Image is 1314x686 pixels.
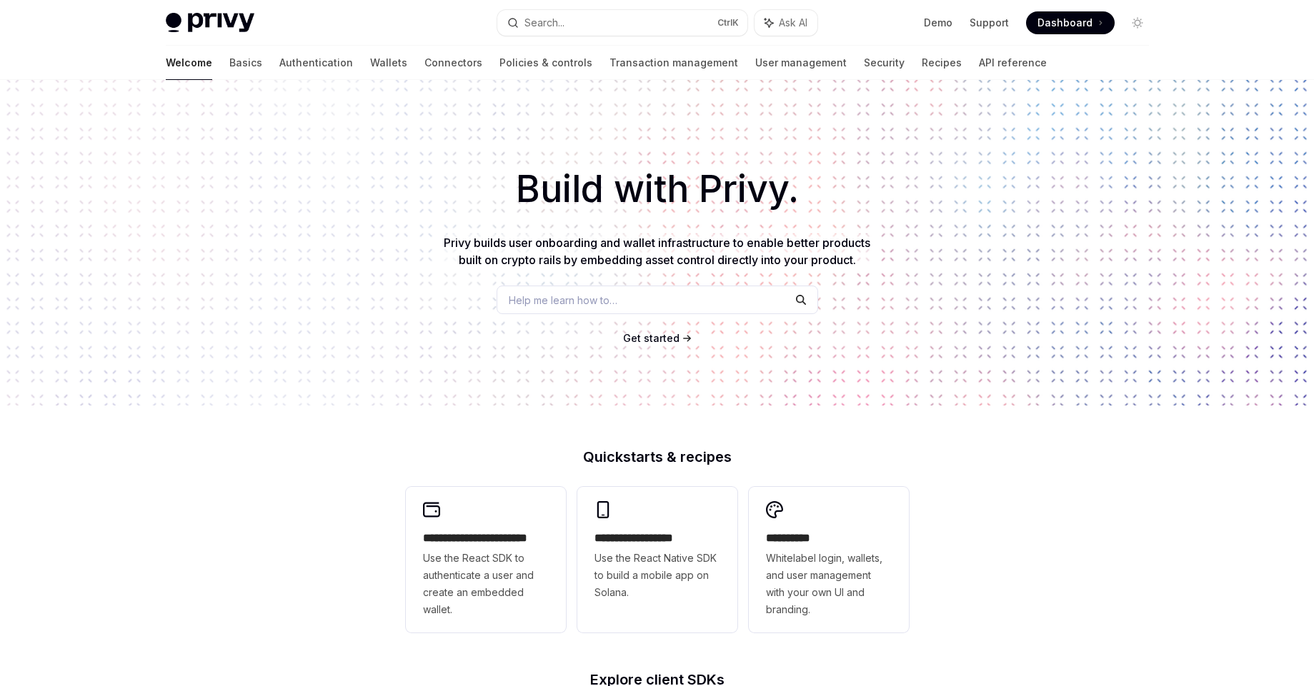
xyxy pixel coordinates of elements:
span: Use the React Native SDK to build a mobile app on Solana. [594,550,720,601]
button: Toggle dark mode [1126,11,1149,34]
a: Support [970,16,1009,30]
a: User management [755,46,847,80]
a: Basics [229,46,262,80]
a: **** **** **** ***Use the React Native SDK to build a mobile app on Solana. [577,487,737,632]
h1: Build with Privy. [23,161,1291,217]
a: Get started [623,331,680,345]
span: Use the React SDK to authenticate a user and create an embedded wallet. [423,550,549,618]
a: **** *****Whitelabel login, wallets, and user management with your own UI and branding. [749,487,909,632]
button: Search...CtrlK [497,10,747,36]
a: Policies & controls [499,46,592,80]
span: Privy builds user onboarding and wallet infrastructure to enable better products built on crypto ... [444,236,870,267]
a: Transaction management [609,46,738,80]
span: Dashboard [1037,16,1092,30]
span: Whitelabel login, wallets, and user management with your own UI and branding. [766,550,892,618]
a: Connectors [424,46,482,80]
a: API reference [979,46,1047,80]
a: Wallets [370,46,407,80]
a: Security [864,46,905,80]
img: light logo [166,13,254,33]
button: Ask AI [755,10,817,36]
div: Search... [524,14,564,31]
span: Help me learn how to… [509,293,617,308]
span: Get started [623,332,680,344]
a: Recipes [922,46,962,80]
a: Dashboard [1026,11,1115,34]
a: Welcome [166,46,212,80]
span: Ask AI [779,16,807,30]
h2: Quickstarts & recipes [406,450,909,464]
a: Demo [924,16,952,30]
span: Ctrl K [717,17,739,29]
a: Authentication [279,46,353,80]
